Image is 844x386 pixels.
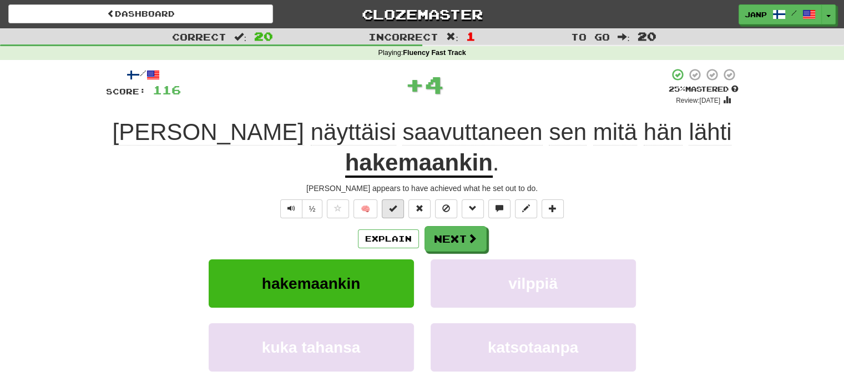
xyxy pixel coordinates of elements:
span: Score: [106,87,146,96]
span: vilppiä [508,275,558,292]
a: JanP / [739,4,822,24]
span: näyttäisi [311,119,396,146]
button: vilppiä [431,259,636,308]
span: + [405,68,424,101]
strong: Fluency Fast Track [403,49,466,57]
button: Edit sentence (alt+d) [515,199,537,218]
span: 25 % [669,84,685,93]
span: sen [549,119,587,146]
span: To go [571,31,610,42]
span: 20 [638,29,656,43]
span: 1 [466,29,476,43]
span: katsotaanpa [488,339,578,356]
span: mitä [593,119,637,146]
span: : [234,32,246,42]
button: Next [424,226,487,252]
span: / [791,9,797,17]
button: hakemaankin [209,259,414,308]
button: katsotaanpa [431,323,636,372]
span: 20 [254,29,273,43]
span: Incorrect [368,31,438,42]
button: Set this sentence to 100% Mastered (alt+m) [382,199,404,218]
span: 4 [424,71,444,98]
button: Ignore sentence (alt+i) [435,199,457,218]
button: Play sentence audio (ctl+space) [280,199,302,218]
small: Review: [DATE] [676,97,720,104]
span: 116 [153,83,181,97]
div: [PERSON_NAME] appears to have achieved what he set out to do. [106,183,739,194]
u: hakemaankin [345,149,493,178]
button: Explain [358,229,419,248]
button: Discuss sentence (alt+u) [488,199,511,218]
button: Favorite sentence (alt+f) [327,199,349,218]
div: Mastered [669,84,739,94]
button: Add to collection (alt+a) [542,199,564,218]
span: lähti [689,119,731,146]
span: [PERSON_NAME] [113,119,304,146]
span: hän [644,119,683,146]
button: Grammar (alt+g) [462,199,484,218]
a: Clozemaster [290,4,554,24]
button: ½ [302,199,323,218]
span: hakemaankin [262,275,360,292]
span: JanP [745,9,767,19]
span: : [618,32,630,42]
span: kuka tahansa [262,339,360,356]
button: kuka tahansa [209,323,414,372]
span: Correct [172,31,226,42]
span: saavuttaneen [402,119,542,146]
button: 🧠 [353,199,377,218]
a: Dashboard [8,4,273,23]
span: : [446,32,458,42]
span: . [493,149,499,176]
div: / [106,68,181,82]
div: Text-to-speech controls [278,199,323,218]
button: Reset to 0% Mastered (alt+r) [408,199,431,218]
